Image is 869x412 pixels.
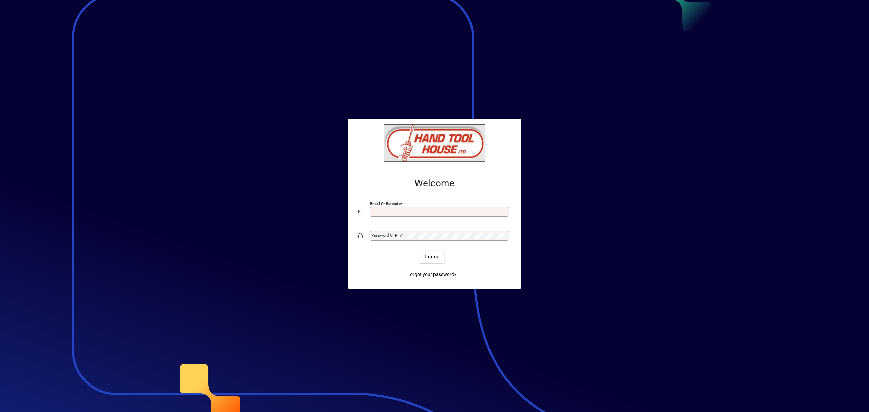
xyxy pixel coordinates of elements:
mat-label: Password or Pin [371,233,401,238]
button: Login [419,251,444,263]
span: Login [425,253,439,260]
a: Forgot your password? [405,268,459,281]
span: Forgot your password? [407,271,457,278]
h2: Welcome [358,177,511,189]
mat-label: Email or Barcode [370,201,401,206]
